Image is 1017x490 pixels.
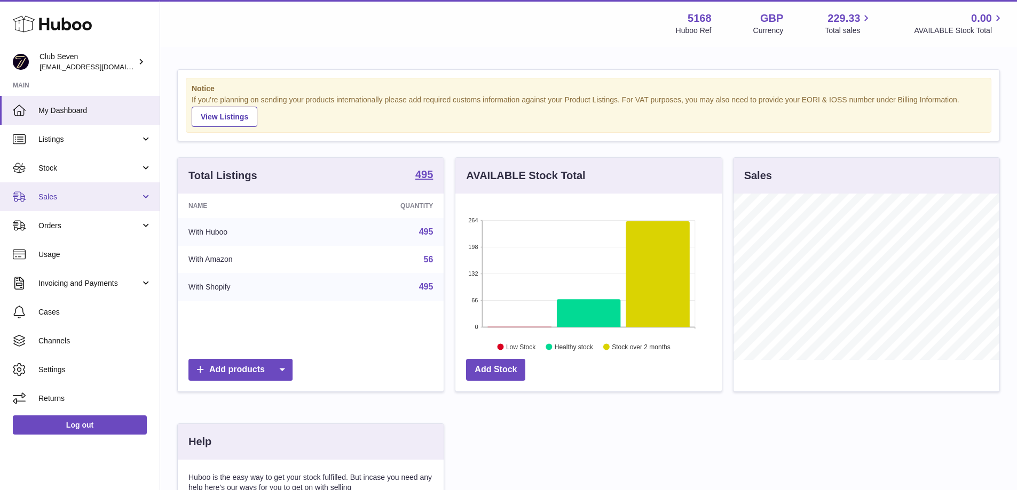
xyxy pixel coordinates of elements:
[825,26,872,36] span: Total sales
[676,26,712,36] div: Huboo Ref
[178,246,324,274] td: With Amazon
[472,297,478,303] text: 66
[914,11,1004,36] a: 0.00 AVAILABLE Stock Total
[419,282,433,291] a: 495
[324,194,444,218] th: Quantity
[40,52,136,72] div: Club Seven
[38,192,140,202] span: Sales
[612,343,671,350] text: Stock over 2 months
[424,255,433,264] a: 56
[188,359,293,381] a: Add products
[468,244,478,250] text: 198
[38,221,140,231] span: Orders
[419,227,433,236] a: 495
[38,134,140,144] span: Listings
[475,324,478,330] text: 0
[188,435,211,449] h3: Help
[415,169,433,180] strong: 495
[178,273,324,301] td: With Shopify
[506,343,536,350] text: Low Stock
[38,278,140,288] span: Invoicing and Payments
[188,168,257,183] h3: Total Listings
[744,168,772,183] h3: Sales
[178,194,324,218] th: Name
[178,218,324,246] td: With Huboo
[466,168,585,183] h3: AVAILABLE Stock Total
[38,106,152,116] span: My Dashboard
[13,415,147,435] a: Log out
[40,62,157,71] span: [EMAIL_ADDRESS][DOMAIN_NAME]
[688,11,712,26] strong: 5168
[760,11,783,26] strong: GBP
[555,343,594,350] text: Healthy stock
[914,26,1004,36] span: AVAILABLE Stock Total
[753,26,784,36] div: Currency
[415,169,433,182] a: 495
[38,365,152,375] span: Settings
[825,11,872,36] a: 229.33 Total sales
[38,163,140,173] span: Stock
[827,11,860,26] span: 229.33
[971,11,992,26] span: 0.00
[38,336,152,346] span: Channels
[38,250,152,260] span: Usage
[192,84,986,94] strong: Notice
[38,393,152,404] span: Returns
[192,95,986,127] div: If you're planning on sending your products internationally please add required customs informati...
[192,107,257,127] a: View Listings
[468,217,478,223] text: 264
[13,54,29,70] img: info@wearclubseven.com
[468,270,478,277] text: 132
[466,359,525,381] a: Add Stock
[38,307,152,317] span: Cases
